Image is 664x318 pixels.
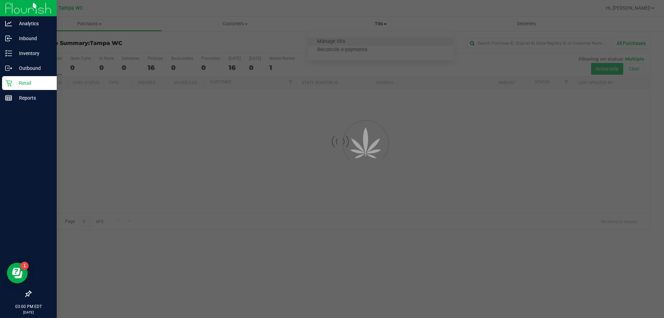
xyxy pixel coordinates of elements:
[12,64,54,72] p: Outbound
[3,303,54,310] p: 03:00 PM EDT
[5,50,12,57] inline-svg: Inventory
[20,262,29,270] iframe: Resource center unread badge
[5,20,12,27] inline-svg: Analytics
[5,35,12,42] inline-svg: Inbound
[12,19,54,28] p: Analytics
[12,79,54,87] p: Retail
[5,80,12,87] inline-svg: Retail
[5,65,12,72] inline-svg: Outbound
[12,34,54,43] p: Inbound
[7,263,28,283] iframe: Resource center
[12,94,54,102] p: Reports
[3,310,54,315] p: [DATE]
[12,49,54,57] p: Inventory
[5,94,12,101] inline-svg: Reports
